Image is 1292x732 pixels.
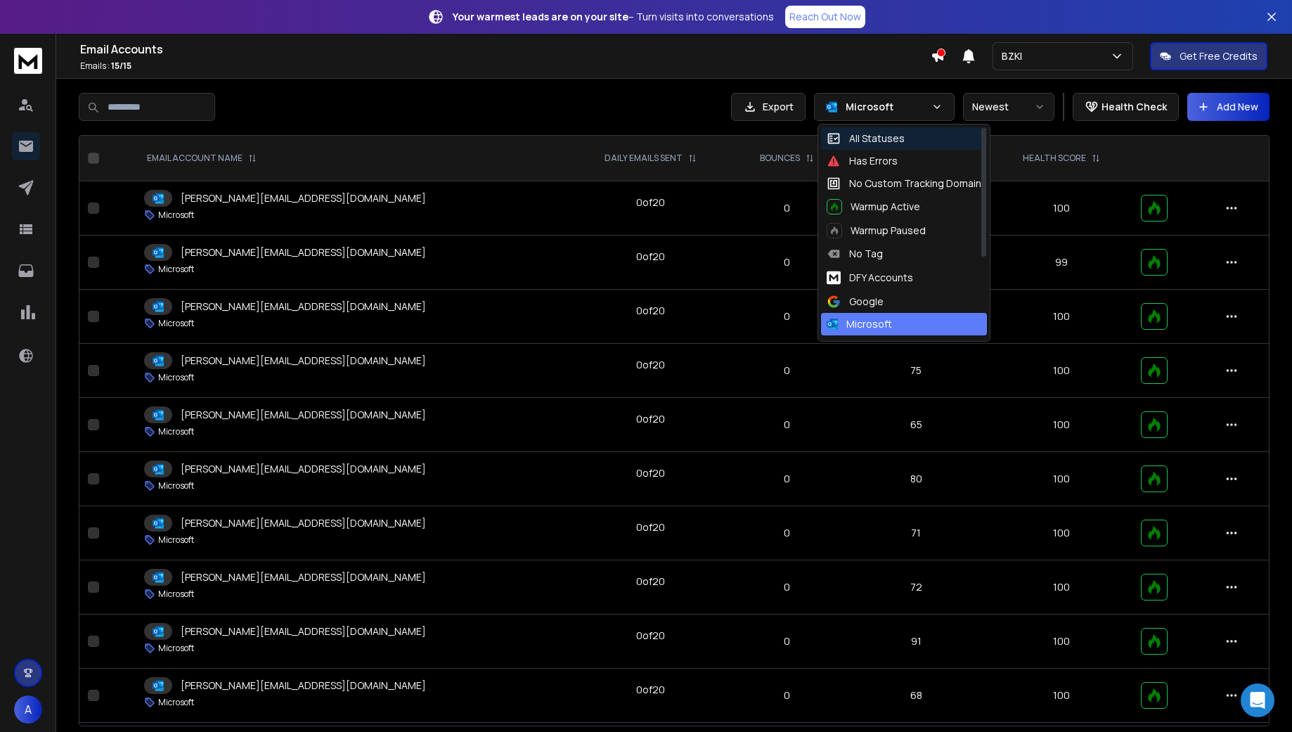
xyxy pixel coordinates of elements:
[1073,93,1179,121] button: Health Check
[827,154,898,168] div: Has Errors
[158,697,194,708] p: Microsoft
[158,534,194,546] p: Microsoft
[80,60,931,72] p: Emails :
[741,688,833,702] p: 0
[990,452,1132,506] td: 100
[990,506,1132,560] td: 100
[636,574,665,589] div: 0 of 20
[181,191,426,205] p: [PERSON_NAME][EMAIL_ADDRESS][DOMAIN_NAME]
[636,358,665,372] div: 0 of 20
[636,683,665,697] div: 0 of 20
[963,93,1054,121] button: Newest
[636,195,665,210] div: 0 of 20
[1241,683,1274,717] div: Open Intercom Messenger
[990,181,1132,236] td: 100
[827,295,884,309] div: Google
[1180,49,1258,63] p: Get Free Credits
[181,570,426,584] p: [PERSON_NAME][EMAIL_ADDRESS][DOMAIN_NAME]
[741,472,833,486] p: 0
[1102,100,1167,114] p: Health Check
[158,264,194,275] p: Microsoft
[741,634,833,648] p: 0
[158,318,194,329] p: Microsoft
[741,364,833,378] p: 0
[605,153,683,164] p: DAILY EMAILS SENT
[80,41,931,58] h1: Email Accounts
[181,354,426,368] p: [PERSON_NAME][EMAIL_ADDRESS][DOMAIN_NAME]
[158,426,194,437] p: Microsoft
[158,210,194,221] p: Microsoft
[841,452,990,506] td: 80
[846,100,926,114] p: Microsoft
[827,199,920,214] div: Warmup Active
[181,516,426,530] p: [PERSON_NAME][EMAIL_ADDRESS][DOMAIN_NAME]
[14,695,42,724] button: A
[741,201,833,215] p: 0
[181,408,426,422] p: [PERSON_NAME][EMAIL_ADDRESS][DOMAIN_NAME]
[147,153,257,164] div: EMAIL ACCOUNT NAME
[181,624,426,638] p: [PERSON_NAME][EMAIL_ADDRESS][DOMAIN_NAME]
[636,520,665,534] div: 0 of 20
[1187,93,1270,121] button: Add New
[741,580,833,594] p: 0
[990,290,1132,344] td: 100
[827,176,981,191] div: No Custom Tracking Domain
[827,223,926,238] div: Warmup Paused
[1150,42,1267,70] button: Get Free Credits
[841,344,990,398] td: 75
[158,643,194,654] p: Microsoft
[789,10,861,24] p: Reach Out Now
[990,669,1132,723] td: 100
[158,589,194,600] p: Microsoft
[827,131,905,146] div: All Statuses
[827,247,883,261] div: No Tag
[841,560,990,615] td: 72
[741,309,833,323] p: 0
[990,615,1132,669] td: 100
[731,93,806,121] button: Export
[181,300,426,314] p: [PERSON_NAME][EMAIL_ADDRESS][DOMAIN_NAME]
[827,269,913,286] div: DFY Accounts
[636,304,665,318] div: 0 of 20
[181,679,426,693] p: [PERSON_NAME][EMAIL_ADDRESS][DOMAIN_NAME]
[841,398,990,452] td: 65
[453,10,774,24] p: – Turn visits into conversations
[1023,153,1086,164] p: HEALTH SCORE
[841,669,990,723] td: 68
[827,317,892,331] div: Microsoft
[841,615,990,669] td: 91
[158,480,194,492] p: Microsoft
[636,629,665,643] div: 0 of 20
[14,48,42,74] img: logo
[636,412,665,426] div: 0 of 20
[990,236,1132,290] td: 99
[636,466,665,480] div: 0 of 20
[990,398,1132,452] td: 100
[111,60,131,72] span: 15 / 15
[990,560,1132,615] td: 100
[181,462,426,476] p: [PERSON_NAME][EMAIL_ADDRESS][DOMAIN_NAME]
[1002,49,1028,63] p: BZKI
[785,6,865,28] a: Reach Out Now
[741,418,833,432] p: 0
[741,526,833,540] p: 0
[841,506,990,560] td: 71
[453,10,628,23] strong: Your warmest leads are on your site
[158,372,194,383] p: Microsoft
[636,250,665,264] div: 0 of 20
[760,153,800,164] p: BOUNCES
[741,255,833,269] p: 0
[181,245,426,259] p: [PERSON_NAME][EMAIL_ADDRESS][DOMAIN_NAME]
[990,344,1132,398] td: 100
